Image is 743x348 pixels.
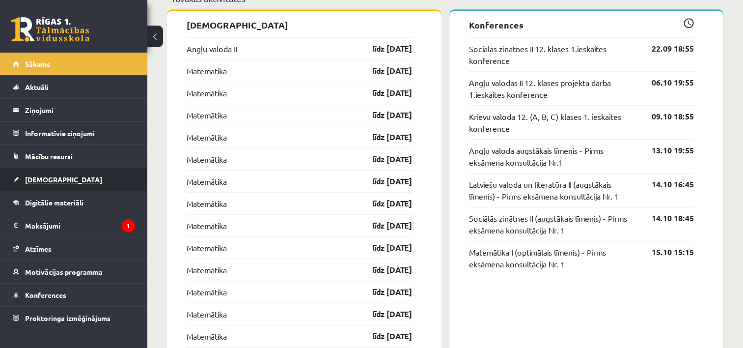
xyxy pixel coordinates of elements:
a: Sākums [13,53,135,75]
span: Motivācijas programma [25,267,103,276]
legend: Ziņojumi [25,99,135,121]
a: Matemātika [187,175,227,187]
a: Matemātika [187,109,227,121]
a: līdz [DATE] [355,220,412,232]
a: 13.10 19:55 [637,145,694,156]
a: līdz [DATE] [355,286,412,298]
a: Maksājumi1 [13,214,135,237]
p: Konferences [469,18,694,31]
a: līdz [DATE] [355,264,412,276]
a: līdz [DATE] [355,87,412,99]
a: 14.10 16:45 [637,178,694,190]
a: līdz [DATE] [355,43,412,55]
a: 14.10 18:45 [637,212,694,224]
a: līdz [DATE] [355,175,412,187]
span: [DEMOGRAPHIC_DATA] [25,175,102,184]
a: Aktuāli [13,76,135,98]
a: Ziņojumi [13,99,135,121]
a: Matemātika [187,308,227,320]
a: Krievu valoda 12. (A, B, C) klases 1. ieskaites konference [469,111,637,134]
a: Matemātika [187,330,227,342]
span: Konferences [25,290,66,299]
a: 22.09 18:55 [637,43,694,55]
span: Sākums [25,59,50,68]
a: Angļu valoda II [187,43,237,55]
a: līdz [DATE] [355,153,412,165]
a: Matemātika [187,264,227,276]
a: līdz [DATE] [355,109,412,121]
a: Matemātika [187,220,227,232]
a: Angļu valoda augstākais līmenis - Pirms eksāmena konsultācija Nr.1 [469,145,637,168]
a: līdz [DATE] [355,330,412,342]
a: Matemātika [187,286,227,298]
a: Matemātika [187,198,227,209]
a: Atzīmes [13,237,135,260]
a: [DEMOGRAPHIC_DATA] [13,168,135,191]
a: Matemātika [187,242,227,254]
a: Rīgas 1. Tālmācības vidusskola [11,17,89,42]
a: 15.10 15:15 [637,246,694,258]
span: Proktoringa izmēģinājums [25,314,110,322]
a: Matemātika [187,131,227,143]
a: līdz [DATE] [355,308,412,320]
a: Sociālās zinātnes II (augstākais līmenis) - Pirms eksāmena konsultācija Nr. 1 [469,212,637,236]
p: [DEMOGRAPHIC_DATA] [187,18,412,31]
span: Digitālie materiāli [25,198,83,207]
a: Latviešu valoda un literatūra II (augstākais līmenis) - Pirms eksāmena konsultācija Nr. 1 [469,178,637,202]
a: Sociālās zinātnes II 12. klases 1.ieskaites konference [469,43,637,66]
legend: Informatīvie ziņojumi [25,122,135,145]
a: Motivācijas programma [13,261,135,283]
a: Informatīvie ziņojumi [13,122,135,145]
a: līdz [DATE] [355,65,412,77]
a: Konferences [13,284,135,306]
a: Matemātika [187,87,227,99]
a: Angļu valodas II 12. klases projekta darba 1.ieskaites konference [469,77,637,100]
a: līdz [DATE] [355,242,412,254]
a: līdz [DATE] [355,198,412,209]
span: Mācību resursi [25,152,73,161]
a: Matemātika [187,65,227,77]
i: 1 [122,219,135,232]
a: Matemātika [187,153,227,165]
a: Mācību resursi [13,145,135,168]
a: Matemātika I (optimālais līmenis) - Pirms eksāmena konsultācija Nr. 1 [469,246,637,270]
a: 09.10 18:55 [637,111,694,122]
span: Aktuāli [25,83,49,91]
span: Atzīmes [25,244,52,253]
legend: Maksājumi [25,214,135,237]
a: 06.10 19:55 [637,77,694,88]
a: līdz [DATE] [355,131,412,143]
a: Proktoringa izmēģinājums [13,307,135,329]
a: Digitālie materiāli [13,191,135,214]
